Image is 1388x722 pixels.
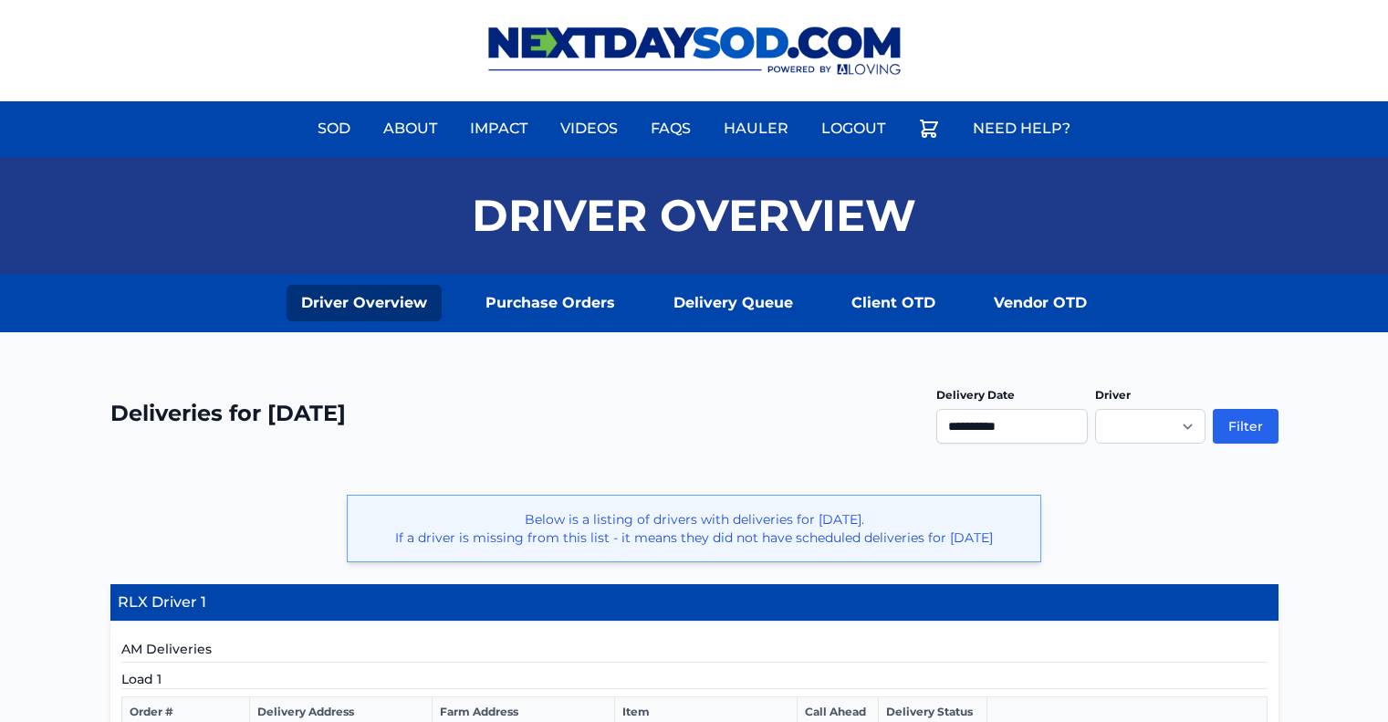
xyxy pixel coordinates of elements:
a: Videos [549,107,629,151]
a: Logout [810,107,896,151]
a: Hauler [713,107,799,151]
a: Delivery Queue [659,285,808,321]
a: About [372,107,448,151]
button: Filter [1213,409,1278,444]
a: Purchase Orders [471,285,630,321]
h5: Load 1 [121,670,1268,689]
a: Client OTD [837,285,950,321]
label: Delivery Date [936,388,1015,402]
a: Vendor OTD [979,285,1101,321]
h5: AM Deliveries [121,640,1268,663]
h1: Driver Overview [472,194,916,237]
a: Impact [459,107,538,151]
h4: RLX Driver 1 [110,584,1278,622]
h2: Deliveries for [DATE] [110,399,346,428]
p: Below is a listing of drivers with deliveries for [DATE]. If a driver is missing from this list -... [362,510,1026,547]
a: Need Help? [962,107,1081,151]
a: FAQs [640,107,702,151]
label: Driver [1095,388,1131,402]
a: Driver Overview [287,285,442,321]
a: Sod [307,107,361,151]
